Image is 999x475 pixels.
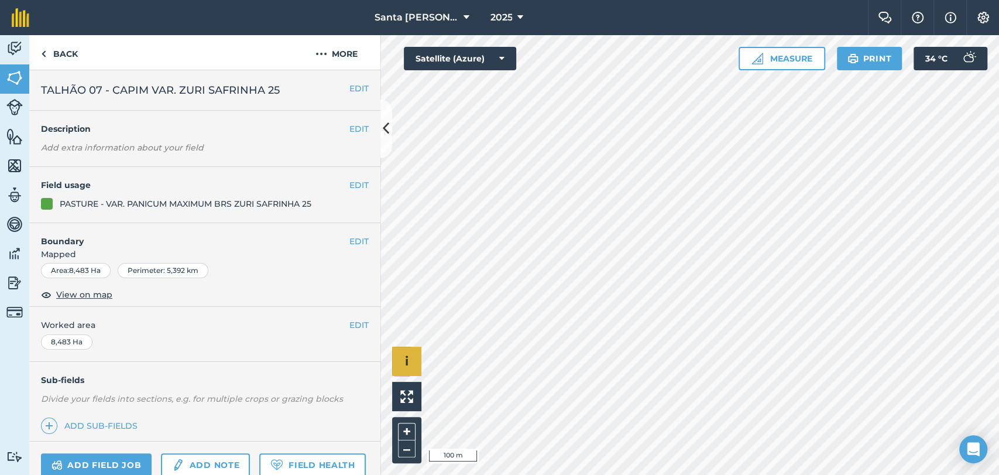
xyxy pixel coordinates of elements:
img: A question mark icon [911,12,925,23]
button: EDIT [349,235,369,248]
div: Open Intercom Messenger [959,435,987,463]
img: svg+xml;base64,PD94bWwgdmVyc2lvbj0iMS4wIiBlbmNvZGluZz0idXRmLTgiPz4KPCEtLSBHZW5lcmF0b3I6IEFkb2JlIE... [6,304,23,320]
button: + [398,423,416,440]
img: svg+xml;base64,PHN2ZyB4bWxucz0iaHR0cDovL3d3dy53My5vcmcvMjAwMC9zdmciIHdpZHRoPSIyMCIgaGVpZ2h0PSIyNC... [315,47,327,61]
span: 2025 [490,11,512,25]
span: Worked area [41,319,369,332]
img: Ruler icon [751,53,763,64]
img: svg+xml;base64,PHN2ZyB4bWxucz0iaHR0cDovL3d3dy53My5vcmcvMjAwMC9zdmciIHdpZHRoPSIxOSIgaGVpZ2h0PSIyNC... [847,52,859,66]
span: i [405,354,408,368]
img: svg+xml;base64,PD94bWwgdmVyc2lvbj0iMS4wIiBlbmNvZGluZz0idXRmLTgiPz4KPCEtLSBHZW5lcmF0b3I6IEFkb2JlIE... [6,451,23,462]
h4: Sub-fields [29,374,380,387]
img: svg+xml;base64,PHN2ZyB4bWxucz0iaHR0cDovL3d3dy53My5vcmcvMjAwMC9zdmciIHdpZHRoPSI1NiIgaGVpZ2h0PSI2MC... [6,128,23,145]
button: Satellite (Azure) [404,47,516,70]
img: svg+xml;base64,PHN2ZyB4bWxucz0iaHR0cDovL3d3dy53My5vcmcvMjAwMC9zdmciIHdpZHRoPSIxNCIgaGVpZ2h0PSIyNC... [45,419,53,433]
div: Perimeter : 5,392 km [118,263,208,278]
div: 8,483 Ha [41,334,92,350]
h4: Field usage [41,179,349,192]
img: svg+xml;base64,PD94bWwgdmVyc2lvbj0iMS4wIiBlbmNvZGluZz0idXRmLTgiPz4KPCEtLSBHZW5lcmF0b3I6IEFkb2JlIE... [6,245,23,262]
button: EDIT [349,82,369,95]
span: 34 ° C [925,47,947,70]
img: Two speech bubbles overlapping with the left bubble in the forefront [878,12,892,23]
img: Four arrows, one pointing top left, one top right, one bottom right and the last bottom left [400,390,413,403]
img: svg+xml;base64,PHN2ZyB4bWxucz0iaHR0cDovL3d3dy53My5vcmcvMjAwMC9zdmciIHdpZHRoPSI5IiBoZWlnaHQ9IjI0Ii... [41,47,46,61]
img: svg+xml;base64,PD94bWwgdmVyc2lvbj0iMS4wIiBlbmNvZGluZz0idXRmLTgiPz4KPCEtLSBHZW5lcmF0b3I6IEFkb2JlIE... [6,186,23,204]
div: Area : 8,483 Ha [41,263,111,278]
a: Back [29,35,90,70]
h4: Boundary [29,223,349,248]
span: Mapped [29,248,380,261]
a: Add sub-fields [41,418,142,434]
button: Print [837,47,902,70]
img: svg+xml;base64,PD94bWwgdmVyc2lvbj0iMS4wIiBlbmNvZGluZz0idXRmLTgiPz4KPCEtLSBHZW5lcmF0b3I6IEFkb2JlIE... [6,216,23,233]
em: Add extra information about your field [41,142,204,153]
div: PASTURE - VAR. PANICUM MAXIMUM BRS ZURI SAFRINHA 25 [60,197,311,210]
img: svg+xml;base64,PHN2ZyB4bWxucz0iaHR0cDovL3d3dy53My5vcmcvMjAwMC9zdmciIHdpZHRoPSIxOCIgaGVpZ2h0PSIyNC... [41,288,52,302]
span: TALHÃO 07 - CAPIM VAR. ZURI SAFRINHA 25 [41,82,280,98]
button: i [392,347,421,376]
img: svg+xml;base64,PD94bWwgdmVyc2lvbj0iMS4wIiBlbmNvZGluZz0idXRmLTgiPz4KPCEtLSBHZW5lcmF0b3I6IEFkb2JlIE... [6,274,23,292]
button: EDIT [349,319,369,332]
button: View on map [41,288,112,302]
button: Measure [739,47,825,70]
img: svg+xml;base64,PD94bWwgdmVyc2lvbj0iMS4wIiBlbmNvZGluZz0idXRmLTgiPz4KPCEtLSBHZW5lcmF0b3I6IEFkb2JlIE... [6,40,23,57]
img: svg+xml;base64,PHN2ZyB4bWxucz0iaHR0cDovL3d3dy53My5vcmcvMjAwMC9zdmciIHdpZHRoPSIxNyIgaGVpZ2h0PSIxNy... [945,11,956,25]
img: svg+xml;base64,PHN2ZyB4bWxucz0iaHR0cDovL3d3dy53My5vcmcvMjAwMC9zdmciIHdpZHRoPSI1NiIgaGVpZ2h0PSI2MC... [6,69,23,87]
span: Santa [PERSON_NAME] [374,11,458,25]
button: – [398,440,416,457]
img: svg+xml;base64,PD94bWwgdmVyc2lvbj0iMS4wIiBlbmNvZGluZz0idXRmLTgiPz4KPCEtLSBHZW5lcmF0b3I6IEFkb2JlIE... [6,99,23,115]
em: Divide your fields into sections, e.g. for multiple crops or grazing blocks [41,394,343,404]
button: EDIT [349,122,369,135]
h4: Description [41,122,369,135]
button: 34 °C [914,47,987,70]
img: svg+xml;base64,PHN2ZyB4bWxucz0iaHR0cDovL3d3dy53My5vcmcvMjAwMC9zdmciIHdpZHRoPSI1NiIgaGVpZ2h0PSI2MC... [6,157,23,175]
img: A cog icon [976,12,990,23]
button: EDIT [349,179,369,192]
img: svg+xml;base64,PD94bWwgdmVyc2lvbj0iMS4wIiBlbmNvZGluZz0idXRmLTgiPz4KPCEtLSBHZW5lcmF0b3I6IEFkb2JlIE... [52,458,63,472]
img: svg+xml;base64,PD94bWwgdmVyc2lvbj0iMS4wIiBlbmNvZGluZz0idXRmLTgiPz4KPCEtLSBHZW5lcmF0b3I6IEFkb2JlIE... [171,458,184,472]
img: svg+xml;base64,PD94bWwgdmVyc2lvbj0iMS4wIiBlbmNvZGluZz0idXRmLTgiPz4KPCEtLSBHZW5lcmF0b3I6IEFkb2JlIE... [957,47,980,70]
button: More [293,35,380,70]
img: fieldmargin Logo [12,8,29,27]
span: View on map [56,288,112,301]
